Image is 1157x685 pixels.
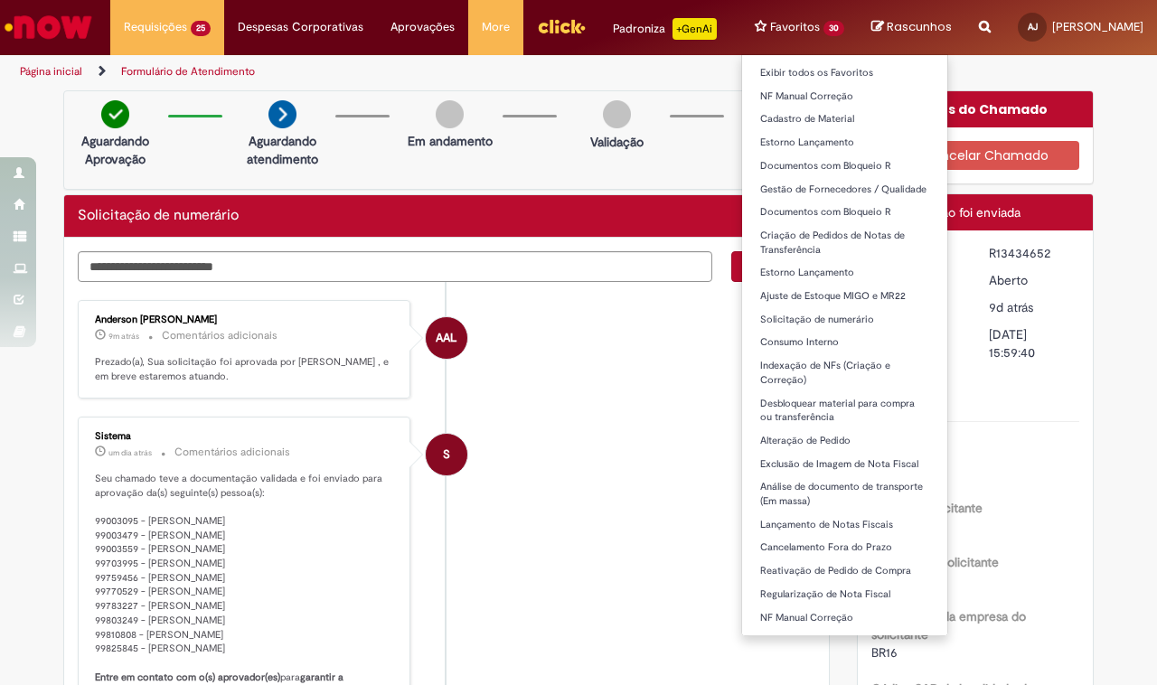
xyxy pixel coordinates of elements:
[108,447,152,458] time: 28/08/2025 09:18:27
[823,21,844,36] span: 30
[742,608,947,628] a: NF Manual Correção
[20,64,82,79] a: Página inicial
[108,331,139,342] span: 9m atrás
[162,328,277,343] small: Comentários adicionais
[537,13,586,40] img: click_logo_yellow_360x200.png
[741,54,948,636] ul: Favoritos
[101,100,129,128] img: check-circle-green.png
[121,64,255,79] a: Formulário de Atendimento
[742,286,947,306] a: Ajuste de Estoque MIGO e MR22
[742,477,947,511] a: Análise de documento de transporte (Em massa)
[108,331,139,342] time: 29/08/2025 16:18:06
[742,431,947,451] a: Alteração de Pedido
[436,316,456,360] span: AAL
[742,310,947,330] a: Solicitação de numerário
[989,299,1033,315] span: 9d atrás
[742,631,947,651] a: Documentos Oficiais
[871,141,1080,170] button: Cancelar Chamado
[742,333,947,352] a: Consumo Interno
[174,445,290,460] small: Comentários adicionais
[191,21,211,36] span: 25
[2,9,95,45] img: ServiceNow
[1052,19,1143,34] span: [PERSON_NAME]
[1028,21,1038,33] span: AJ
[71,132,159,168] p: Aguardando Aprovação
[989,244,1073,262] div: R13434652
[989,298,1073,316] div: 21/08/2025 08:34:02
[742,263,947,283] a: Estorno Lançamento
[989,271,1073,289] div: Aberto
[426,317,467,359] div: Anderson Agostinho Leal Lima
[742,538,947,558] a: Cancelamento Fora do Prazo
[742,585,947,605] a: Regularização de Nota Fiscal
[95,314,396,325] div: Anderson [PERSON_NAME]
[590,133,644,151] p: Validação
[742,515,947,535] a: Lançamento de Notas Fiscais
[989,325,1073,361] div: [DATE] 15:59:40
[742,133,947,153] a: Estorno Lançamento
[871,19,952,36] a: Rascunhos
[871,644,898,661] span: BR16
[95,431,396,442] div: Sistema
[482,18,510,36] span: More
[390,18,455,36] span: Aprovações
[108,447,152,458] span: um dia atrás
[742,63,947,83] a: Exibir todos os Favoritos
[239,132,326,168] p: Aguardando atendimento
[268,100,296,128] img: arrow-next.png
[742,561,947,581] a: Reativação de Pedido de Compra
[14,55,757,89] ul: Trilhas de página
[770,18,820,36] span: Favoritos
[742,109,947,129] a: Cadastro de Material
[238,18,363,36] span: Despesas Corporativas
[742,356,947,389] a: Indexação de NFs (Criação e Correção)
[742,202,947,222] a: Documentos com Bloqueio R
[613,18,717,40] div: Padroniza
[742,455,947,474] a: Exclusão de Imagem de Nota Fiscal
[742,156,947,176] a: Documentos com Bloqueio R
[443,433,450,476] span: S
[742,87,947,107] a: NF Manual Correção
[742,180,947,200] a: Gestão de Fornecedores / Qualidade
[731,251,815,282] button: Enviar
[858,91,1094,127] div: Opções do Chamado
[742,226,947,259] a: Criação de Pedidos de Notas de Transferência
[78,251,712,283] textarea: Digite sua mensagem aqui...
[887,18,952,35] span: Rascunhos
[603,100,631,128] img: img-circle-grey.png
[989,299,1033,315] time: 21/08/2025 08:34:02
[124,18,187,36] span: Requisições
[95,671,280,684] b: Entre em contato com o(s) aprovador(es)
[742,394,947,427] a: Desbloquear material para compra ou transferência
[95,355,396,383] p: Prezado(a), Sua solicitação foi aprovada por [PERSON_NAME] , e em breve estaremos atuando.
[673,18,717,40] p: +GenAi
[408,132,493,150] p: Em andamento
[871,608,1026,643] b: Código SAP da empresa do solicitante
[426,434,467,475] div: System
[78,208,239,224] h2: Solicitação de numerário Histórico de tíquete
[436,100,464,128] img: img-circle-grey.png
